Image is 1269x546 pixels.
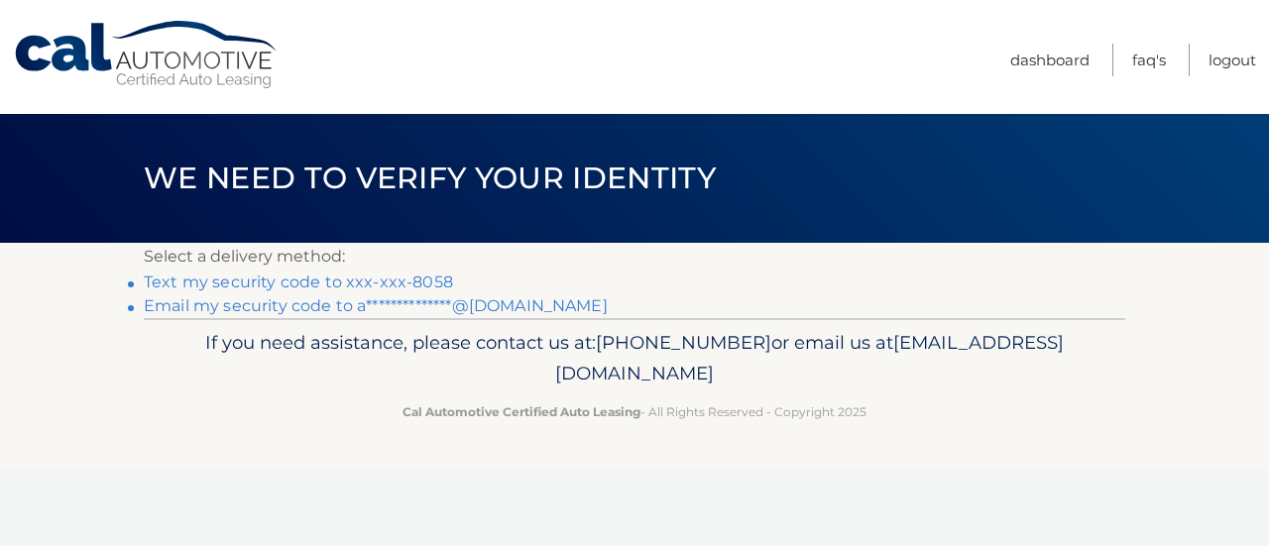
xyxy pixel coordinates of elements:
[157,327,1112,390] p: If you need assistance, please contact us at: or email us at
[144,243,1125,271] p: Select a delivery method:
[144,160,716,196] span: We need to verify your identity
[1010,44,1090,76] a: Dashboard
[1132,44,1166,76] a: FAQ's
[157,401,1112,422] p: - All Rights Reserved - Copyright 2025
[596,331,771,354] span: [PHONE_NUMBER]
[403,404,640,419] strong: Cal Automotive Certified Auto Leasing
[13,20,281,90] a: Cal Automotive
[1209,44,1256,76] a: Logout
[144,273,453,291] a: Text my security code to xxx-xxx-8058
